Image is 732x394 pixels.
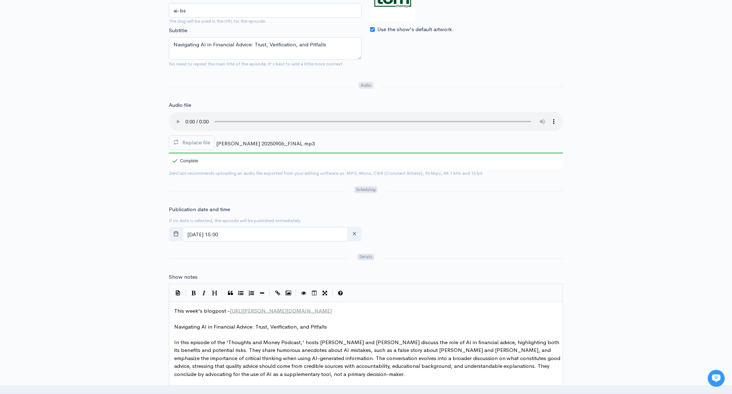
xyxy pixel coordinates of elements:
button: Toggle Preview [299,288,309,299]
span: In this episode of the 'Thoughts and Money Podcast,' hosts [PERSON_NAME] and [PERSON_NAME] discus... [174,339,562,378]
button: Markdown Guide [335,288,346,299]
button: Toggle Fullscreen [320,288,330,299]
textarea: Navigating AI in Financial Advice: Trust, Verification, and Pitfalls [169,37,362,60]
small: No need to repeat the main title of the episode, it's best to add a little more context. [169,61,344,67]
i: | [222,289,223,297]
small: The slug will be used in the URL for the episode. [169,18,362,25]
span: [URL][PERSON_NAME][DOMAIN_NAME] [230,307,332,314]
span: Details [358,254,374,261]
button: Generic List [236,288,246,299]
input: Search articles [20,133,126,147]
div: Complete [172,159,198,163]
span: Scheduling [354,186,378,193]
label: Subtitle [169,27,187,35]
button: Insert Image [283,288,294,299]
button: Insert Horizontal Line [257,288,267,299]
span: Replace file [182,139,210,146]
button: Toggle Side by Side [309,288,320,299]
span: [PERSON_NAME] 20250906_FINAL.mp3 [216,140,315,147]
h2: Just let us know if you need anything and we'll be happy to help! 🙂 [11,47,131,81]
small: If no date is selected, the episode will be published immediately. [169,218,301,224]
iframe: gist-messenger-bubble-iframe [708,370,725,387]
div: Complete [169,153,200,169]
i: | [296,289,296,297]
label: Use the show's default artwork. [377,25,454,34]
label: Show notes [169,273,197,281]
button: Numbered List [246,288,257,299]
button: toggle [169,227,183,242]
button: Bold [188,288,199,299]
button: Heading [209,288,220,299]
button: Italic [199,288,209,299]
button: New conversation [11,94,130,108]
p: Find an answer quickly [10,121,132,130]
button: Create Link [272,288,283,299]
span: Navigating AI in Financial Advice: Trust, Verification, and Pitfalls [174,323,327,330]
button: clear [347,227,362,242]
label: Publication date and time [169,205,230,214]
label: Audio file [169,101,191,109]
input: title-of-episode [169,3,362,18]
button: Insert Show Notes Template [173,287,183,298]
small: ZenCast recommends uploading an audio file exported from your editing software as: MP3, Mono, CBR... [169,170,483,176]
button: Quote [225,288,236,299]
span: Audio [359,82,373,89]
span: New conversation [46,98,85,104]
h1: Hi 👋 [11,34,131,46]
span: This week's blogpost - [174,307,332,314]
